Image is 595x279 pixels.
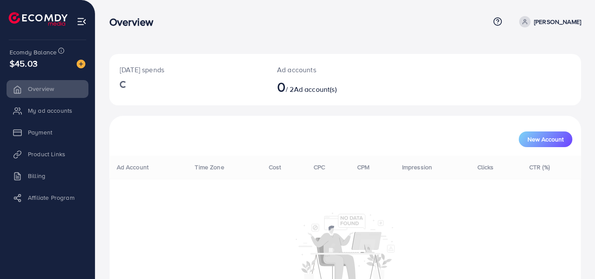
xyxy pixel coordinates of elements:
h2: / 2 [277,78,374,95]
img: logo [9,12,68,26]
button: New Account [519,131,572,147]
a: [PERSON_NAME] [516,16,581,27]
img: image [77,60,85,68]
p: [PERSON_NAME] [534,17,581,27]
p: [DATE] spends [120,64,256,75]
span: 0 [277,77,286,97]
p: Ad accounts [277,64,374,75]
h3: Overview [109,16,160,28]
span: Ad account(s) [294,84,337,94]
span: $45.03 [10,57,37,70]
span: New Account [527,136,564,142]
span: Ecomdy Balance [10,48,57,57]
img: menu [77,17,87,27]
